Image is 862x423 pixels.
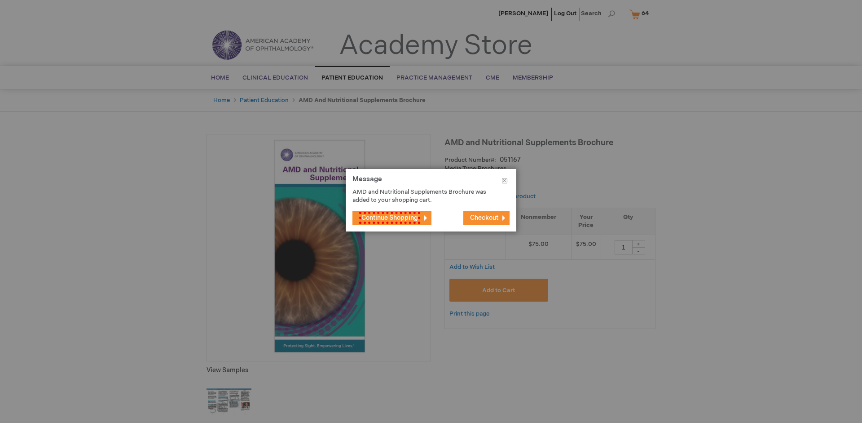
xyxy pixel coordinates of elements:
[359,212,420,224] span: Continue Shopping
[470,214,498,222] span: Checkout
[352,188,496,205] p: AMD and Nutritional Supplements Brochure was added to your shopping cart.
[352,211,431,225] button: Continue Shopping
[463,211,510,225] button: Checkout
[352,176,510,188] h1: Message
